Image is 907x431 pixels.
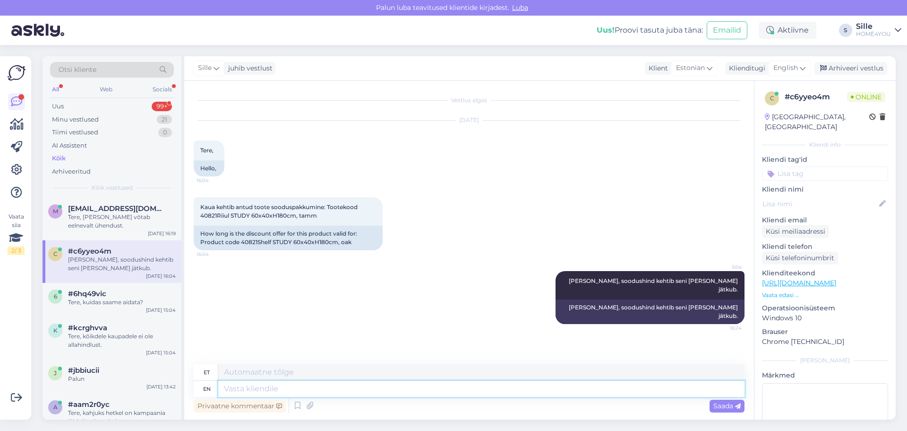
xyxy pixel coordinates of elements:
[762,327,888,337] p: Brauser
[52,128,98,137] div: Tiimi vestlused
[762,225,829,238] div: Küsi meiliaadressi
[68,204,166,213] span: maarja0606@hotmail.com
[762,141,888,149] div: Kliendi info
[158,128,172,137] div: 0
[146,349,176,356] div: [DATE] 15:04
[53,404,58,411] span: a
[762,215,888,225] p: Kliendi email
[856,23,901,38] a: SilleHOME4YOU
[92,184,133,192] span: Kõik vestlused
[148,230,176,237] div: [DATE] 16:19
[569,277,739,293] span: [PERSON_NAME], soodushind kehtib seni [PERSON_NAME] jätkub.
[68,375,176,383] div: Palun
[839,24,852,37] div: S
[68,332,176,349] div: Tere, kõikdele kaupadele ei ole allahindlust.
[146,383,176,390] div: [DATE] 13:42
[204,364,210,380] div: et
[762,185,888,194] p: Kliendi nimi
[762,268,888,278] p: Klienditeekond
[54,293,57,300] span: 6
[762,155,888,165] p: Kliendi tag'id
[152,102,172,111] div: 99+
[762,167,888,181] input: Lisa tag
[194,96,744,105] div: Vestlus algas
[676,63,705,73] span: Estonian
[762,252,838,264] div: Küsi telefoninumbrit
[707,21,747,39] button: Emailid
[556,299,744,324] div: [PERSON_NAME], soodushind kehtib seni [PERSON_NAME] jätkub.
[194,116,744,124] div: [DATE]
[98,83,114,96] div: Web
[157,115,172,124] div: 21
[194,226,383,250] div: How long is the discount offer for this product valid for: Product code 40821Shelf STUDY 60x40xH1...
[597,25,703,36] div: Proovi tasuta juba täna:
[151,83,174,96] div: Socials
[759,22,816,39] div: Aktiivne
[59,65,96,75] span: Otsi kliente
[52,115,99,124] div: Minu vestlused
[785,91,847,103] div: # c6yyeo4m
[762,199,877,209] input: Lisa nimi
[68,324,107,332] span: #kcrghvva
[197,177,232,184] span: 16:04
[68,213,176,230] div: Tere, [PERSON_NAME] võtab eelnevalt ühendust.
[770,95,774,102] span: c
[8,64,26,82] img: Askly Logo
[52,154,66,163] div: Kõik
[68,255,176,273] div: [PERSON_NAME], soodushind kehtib seni [PERSON_NAME] jätkub.
[68,400,110,409] span: #aam2r0yc
[856,30,891,38] div: HOME4YOU
[762,303,888,313] p: Operatsioonisüsteem
[224,63,273,73] div: juhib vestlust
[194,400,286,413] div: Privaatne kommentaar
[52,141,87,150] div: AI Assistent
[68,290,106,298] span: #6hq49vic
[847,92,885,102] span: Online
[765,112,869,132] div: [GEOGRAPHIC_DATA], [GEOGRAPHIC_DATA]
[773,63,798,73] span: English
[645,63,668,73] div: Klient
[762,356,888,365] div: [PERSON_NAME]
[200,147,214,154] span: Tere,
[68,247,111,255] span: #c6yyeo4m
[706,325,742,332] span: 16:24
[203,381,211,397] div: en
[762,370,888,380] p: Märkmed
[52,102,64,111] div: Uus
[509,3,531,12] span: Luba
[54,369,57,377] span: j
[597,26,615,35] b: Uus!
[762,337,888,347] p: Chrome [TECHNICAL_ID]
[68,409,176,426] div: Tere, kahjuks hetkel on kampaania läbi aiavalgustitele.
[198,63,212,73] span: Sille
[197,251,232,258] span: 16:04
[52,167,91,176] div: Arhiveeritud
[53,327,58,334] span: k
[762,291,888,299] p: Vaata edasi ...
[53,208,58,215] span: m
[68,366,99,375] span: #jbbiucii
[8,212,25,255] div: Vaata siia
[725,63,765,73] div: Klienditugi
[194,160,224,176] div: Hello,
[146,307,176,314] div: [DATE] 15:04
[53,250,58,257] span: c
[68,298,176,307] div: Tere, kuidas saame aidata?
[200,203,359,219] span: Kaua kehtib antud toote sooduspakkumine: Tootekood 40821Riiul STUDY 60x40xH180cm, tamm
[713,402,741,410] span: Saada
[706,264,742,271] span: Sille
[762,242,888,252] p: Kliendi telefon
[762,313,888,323] p: Windows 10
[856,23,891,30] div: Sille
[50,83,61,96] div: All
[8,246,25,255] div: 2 / 3
[762,279,836,287] a: [URL][DOMAIN_NAME]
[814,62,887,75] div: Arhiveeri vestlus
[146,273,176,280] div: [DATE] 16:04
